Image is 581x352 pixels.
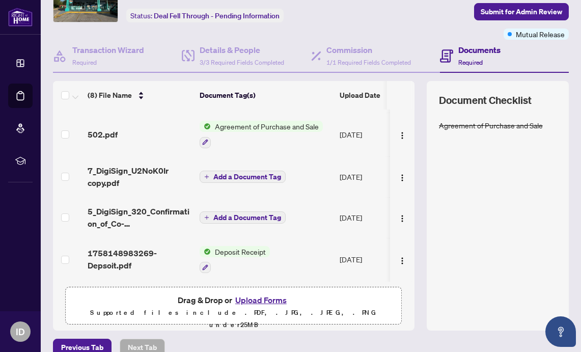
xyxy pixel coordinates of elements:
button: Status IconDeposit Receipt [200,246,270,274]
button: Logo [394,251,410,267]
span: plus [204,174,209,179]
span: Deposit Receipt [211,246,270,257]
img: Logo [398,257,406,265]
span: Upload Date [340,90,380,101]
button: Add a Document Tag [200,211,286,224]
span: Document Checklist [439,93,532,107]
button: Logo [394,209,410,226]
button: Submit for Admin Review [474,3,569,20]
div: Agreement of Purchase and Sale [439,120,543,131]
button: Open asap [545,316,576,347]
img: Logo [398,131,406,140]
span: Mutual Release [516,29,565,40]
th: (8) File Name [84,81,196,110]
th: Upload Date [336,81,405,110]
img: Logo [398,214,406,223]
td: [DATE] [336,156,405,197]
span: Required [458,59,483,66]
td: [DATE] [336,113,405,156]
img: Status Icon [200,121,211,132]
span: 1/1 Required Fields Completed [326,59,411,66]
span: Drag & Drop orUpload FormsSupported files include .PDF, .JPG, .JPEG, .PNG under25MB [66,287,402,337]
span: Submit for Admin Review [481,4,562,20]
button: Status IconAgreement of Purchase and Sale [200,121,323,148]
button: Logo [394,169,410,185]
span: 7_DigiSign_U2NoK0Ir copy.pdf [88,165,191,189]
span: ID [16,324,25,339]
th: Document Tag(s) [196,81,336,110]
span: Required [72,59,97,66]
p: Supported files include .PDF, .JPG, .JPEG, .PNG under 25 MB [72,307,396,331]
span: Drag & Drop or [178,293,290,307]
button: Add a Document Tag [200,171,286,183]
button: Logo [394,126,410,143]
span: plus [204,215,209,220]
h4: Commission [326,44,411,56]
button: Upload Forms [232,293,290,307]
div: Status: [126,9,284,22]
span: Add a Document Tag [213,173,281,180]
span: Agreement of Purchase and Sale [211,121,323,132]
td: [DATE] [336,238,405,282]
span: (8) File Name [88,90,132,101]
span: 502.pdf [88,128,118,141]
td: [DATE] [336,197,405,238]
img: Status Icon [200,246,211,257]
span: 1758148983269-Depsoit.pdf [88,247,191,272]
span: Add a Document Tag [213,214,281,221]
span: 5_DigiSign_320_Confirmation_of_Co-operation_and_Representation_-_Buyer_Seller_-_PropTx-[PERSON_NA... [88,205,191,230]
button: Add a Document Tag [200,211,286,224]
span: 3/3 Required Fields Completed [200,59,284,66]
span: Deal Fell Through - Pending Information [154,11,280,20]
h4: Transaction Wizard [72,44,144,56]
h4: Documents [458,44,501,56]
h4: Details & People [200,44,284,56]
img: logo [8,8,33,26]
img: Logo [398,174,406,182]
